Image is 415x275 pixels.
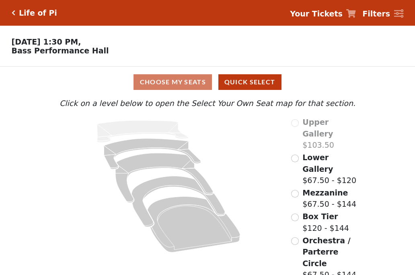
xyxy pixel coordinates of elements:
[362,8,403,20] a: Filters
[302,188,348,197] span: Mezzanine
[302,118,333,138] span: Upper Gallery
[19,8,57,18] h5: Life of Pi
[97,120,189,143] path: Upper Gallery - Seats Available: 0
[302,212,338,221] span: Box Tier
[302,116,357,151] label: $103.50
[58,98,357,109] p: Click on a level below to open the Select Your Own Seat map for that section.
[12,10,15,16] a: Click here to go back to filters
[302,236,350,268] span: Orchestra / Parterre Circle
[290,9,343,18] strong: Your Tickets
[302,211,349,234] label: $120 - $144
[362,9,390,18] strong: Filters
[218,74,281,90] button: Quick Select
[302,152,357,186] label: $67.50 - $120
[148,197,240,253] path: Orchestra / Parterre Circle - Seats Available: 15
[302,187,356,210] label: $67.50 - $144
[104,139,201,169] path: Lower Gallery - Seats Available: 95
[302,153,333,173] span: Lower Gallery
[290,8,356,20] a: Your Tickets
